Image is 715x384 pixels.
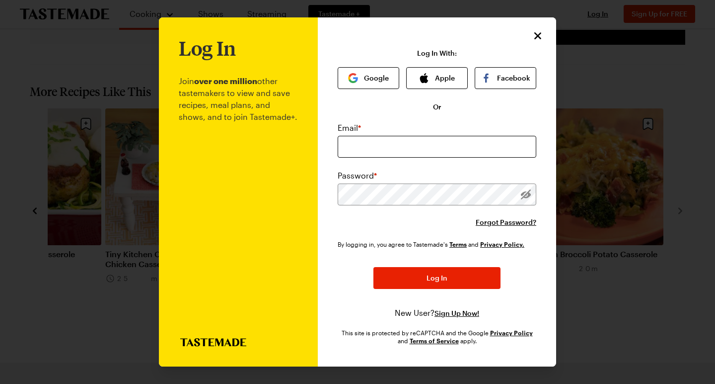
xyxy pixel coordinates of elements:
button: Apple [406,67,468,89]
b: over one million [194,76,257,86]
a: Google Privacy Policy [490,328,533,337]
div: By logging in, you agree to Tastemade's and [338,239,528,249]
span: Or [433,102,441,112]
button: Facebook [475,67,536,89]
button: Log In [373,267,500,289]
button: Sign Up Now! [434,308,479,318]
a: Tastemade Privacy Policy [480,240,524,248]
button: Google [338,67,399,89]
div: This site is protected by reCAPTCHA and the Google and apply. [338,329,536,345]
p: Join other tastemakers to view and save recipes, meal plans, and shows, and to join Tastemade+. [179,59,298,338]
label: Email [338,122,361,134]
span: New User? [395,308,434,317]
p: Log In With: [417,49,457,57]
label: Password [338,170,377,182]
h1: Log In [179,37,236,59]
a: Tastemade Terms of Service [449,240,467,248]
button: Forgot Password? [476,217,536,227]
span: Log In [427,273,447,283]
a: Google Terms of Service [410,336,459,345]
button: Close [531,29,544,42]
